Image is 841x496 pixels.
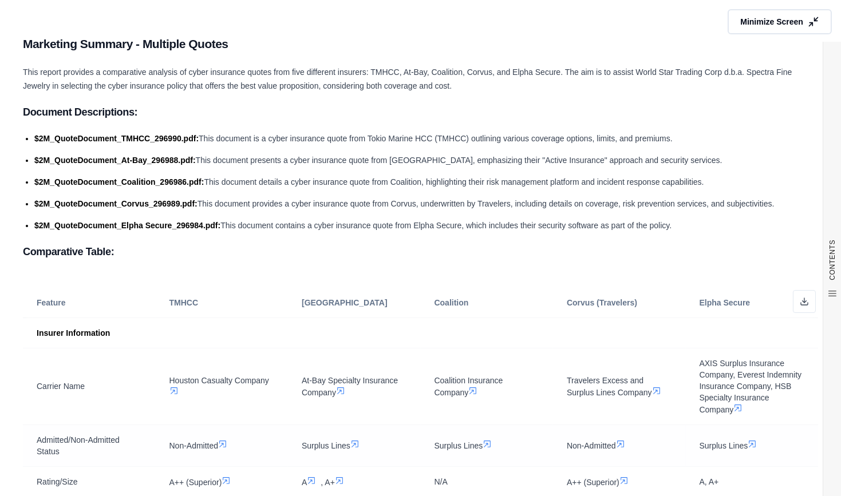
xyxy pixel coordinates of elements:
span: CONTENTS [828,240,837,280]
span: This document details a cyber insurance quote from Coalition, highlighting their risk management ... [204,177,704,187]
span: $2M_QuoteDocument_At-Bay_296988.pdf: [34,156,196,165]
span: Coalition [435,298,469,307]
span: $2M_QuoteDocument_TMHCC_296990.pdf: [34,134,199,143]
span: Coalition Insurance Company [435,376,503,397]
button: Download as Excel [793,290,816,313]
span: TMHCC [169,298,199,307]
span: A++ (Superior) [567,478,619,487]
span: Rating/Size [37,477,78,486]
span: Feature [37,298,66,307]
span: This document contains a cyber insurance quote from Elpha Secure, which includes their security s... [220,221,672,230]
h2: Marketing Summary - Multiple Quotes [23,32,818,56]
span: Surplus Lines [700,441,748,450]
span: Insurer Information [37,328,110,338]
span: Travelers Excess and Surplus Lines Company [567,376,652,397]
span: $2M_QuoteDocument_Coalition_296986.pdf: [34,177,204,187]
span: Houston Casualty Company [169,376,269,385]
span: This report provides a comparative analysis of cyber insurance quotes from five different insurer... [23,68,792,90]
h3: Document Descriptions: [23,102,818,122]
span: This document is a cyber insurance quote from Tokio Marine HCC (TMHCC) outlining various coverage... [199,134,673,143]
span: A [302,478,307,487]
span: Carrier Name [37,382,85,391]
span: , A+ [321,478,335,487]
span: Corvus (Travelers) [567,298,637,307]
span: Non-Admitted [169,441,219,450]
span: Admitted/Non-Admitted Status [37,435,120,456]
span: $2M_QuoteDocument_Corvus_296989.pdf: [34,199,198,208]
span: This document provides a cyber insurance quote from Corvus, underwritten by Travelers, including ... [198,199,775,208]
span: Elpha Secure [700,298,751,307]
span: [GEOGRAPHIC_DATA] [302,298,388,307]
span: Surplus Lines [435,441,483,450]
button: Minimize Screen [728,9,832,34]
span: A, A+ [700,477,719,486]
span: A++ (Superior) [169,478,222,487]
span: N/A [435,477,448,486]
span: Minimize Screen [740,16,803,27]
span: AXIS Surplus Insurance Company, Everest Indemnity Insurance Company, HSB Specialty Insurance Company [700,359,802,414]
span: $2M_QuoteDocument_Elpha Secure_296984.pdf: [34,221,220,230]
span: At-Bay Specialty Insurance Company [302,376,398,397]
span: Non-Admitted [567,441,616,450]
h3: Comparative Table: [23,241,818,262]
span: This document presents a cyber insurance quote from [GEOGRAPHIC_DATA], emphasizing their "Active ... [196,156,722,165]
span: Surplus Lines [302,441,350,450]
